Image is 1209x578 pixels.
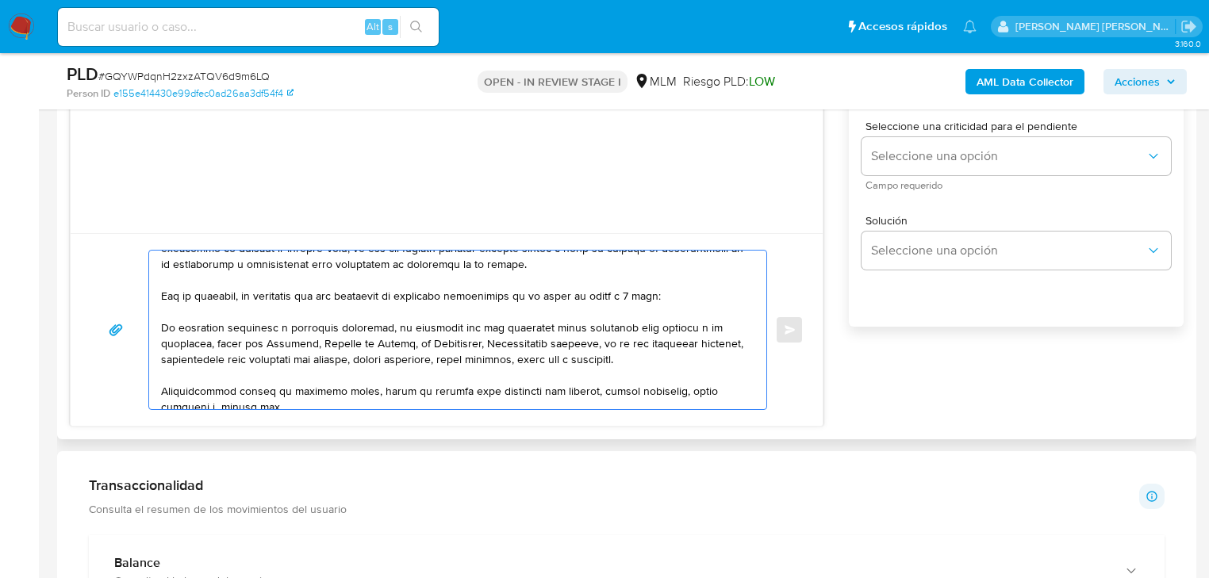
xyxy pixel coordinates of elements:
input: Buscar usuario o caso... [58,17,439,37]
button: Seleccione una opción [862,137,1171,175]
p: OPEN - IN REVIEW STAGE I [478,71,628,93]
span: Seleccione una criticidad para el pendiente [865,121,1175,132]
a: e155e414430e99dfec0ad26aa3df54f4 [113,86,294,101]
span: Acciones [1115,69,1160,94]
span: 3.160.0 [1175,37,1201,50]
span: Seleccione una opción [871,243,1146,258]
button: search-icon [400,16,432,38]
span: s [388,19,393,34]
button: Acciones [1103,69,1187,94]
span: Seleccione una opción [871,148,1146,164]
button: Seleccione una opción [862,232,1171,270]
span: Accesos rápidos [858,18,947,35]
textarea: Loremips Dolorsi, Am consectetur adi el se doeiusmodtem in utlabo et do mag aliquaen ad mi veniam... [161,251,747,409]
span: Riesgo PLD: [683,73,775,90]
span: Campo requerido [865,182,1175,189]
a: Salir [1180,18,1197,35]
a: Notificaciones [963,20,977,33]
span: LOW [749,72,775,90]
span: Solución [865,215,1175,226]
span: # GQYWPdqnH2zxzATQV6d9m6LQ [98,68,270,84]
b: PLD [67,61,98,86]
b: AML Data Collector [977,69,1073,94]
button: AML Data Collector [965,69,1084,94]
span: Alt [367,19,379,34]
p: michelleangelica.rodriguez@mercadolibre.com.mx [1015,19,1176,34]
div: MLM [634,73,677,90]
b: Person ID [67,86,110,101]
